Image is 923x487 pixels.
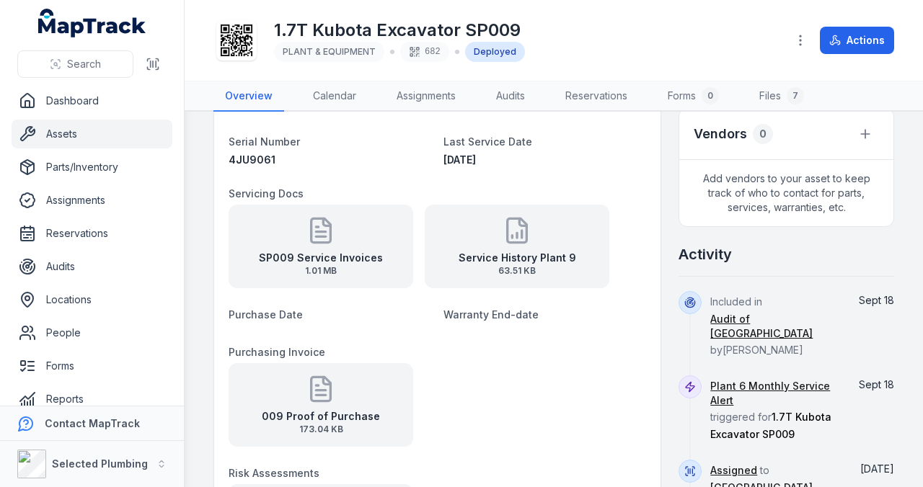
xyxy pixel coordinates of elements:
[459,265,576,277] span: 63.51 KB
[52,457,148,470] strong: Selected Plumbing
[859,378,894,390] time: 9/18/2025, 8:45:00 AM
[274,19,525,42] h1: 1.7T Kubota Excavator SP009
[860,463,894,475] span: [DATE]
[459,251,576,265] strong: Service History Plant 9
[443,308,539,321] span: Warranty End-date
[753,124,773,144] div: 0
[710,295,839,356] span: Included in by [PERSON_NAME]
[229,187,304,200] span: Servicing Docs
[787,87,804,104] div: 7
[259,251,383,265] strong: SP009 Service Invoices
[748,81,816,112] a: Files7
[443,135,532,148] span: Last Service Date
[859,294,894,306] span: Sept 18
[67,57,101,71] span: Search
[702,87,719,104] div: 0
[710,463,757,478] a: Assigned
[12,153,172,182] a: Parts/Inventory
[485,81,536,112] a: Audits
[12,219,172,248] a: Reservations
[465,42,525,62] div: Deployed
[229,346,325,358] span: Purchasing Invoice
[12,318,172,347] a: People
[213,81,284,112] a: Overview
[400,42,449,62] div: 682
[262,424,380,435] span: 173.04 KB
[12,352,172,380] a: Forms
[229,153,275,166] span: 4JU9061
[860,463,894,475] time: 8/20/2025, 8:58:31 AM
[12,385,172,414] a: Reports
[38,9,146,37] a: MapTrack
[45,417,140,429] strong: Contact MapTrack
[17,50,133,78] button: Search
[259,265,383,277] span: 1.01 MB
[710,380,839,440] span: triggered for
[301,81,368,112] a: Calendar
[229,308,303,321] span: Purchase Date
[859,378,894,390] span: Sept 18
[679,244,732,264] h2: Activity
[229,467,319,479] span: Risk Assessments
[710,411,831,440] span: 1.7T Kubota Excavator SP009
[283,46,376,57] span: PLANT & EQUIPMENT
[12,285,172,314] a: Locations
[12,252,172,281] a: Audits
[262,409,380,424] strong: 009 Proof of Purchase
[443,153,476,166] span: [DATE]
[710,379,839,408] a: Plant 6 Monthly Service Alert
[12,120,172,148] a: Assets
[12,186,172,215] a: Assignments
[229,135,300,148] span: Serial Number
[710,312,839,341] a: Audit of [GEOGRAPHIC_DATA]
[859,294,894,306] time: 9/18/2025, 3:29:52 PM
[820,27,894,54] button: Actions
[385,81,467,112] a: Assignments
[679,160,893,226] span: Add vendors to your asset to keep track of who to contact for parts, services, warranties, etc.
[656,81,730,112] a: Forms0
[12,86,172,115] a: Dashboard
[443,153,476,166] time: 6/6/2025, 12:00:00 AM
[694,124,747,144] h3: Vendors
[554,81,639,112] a: Reservations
